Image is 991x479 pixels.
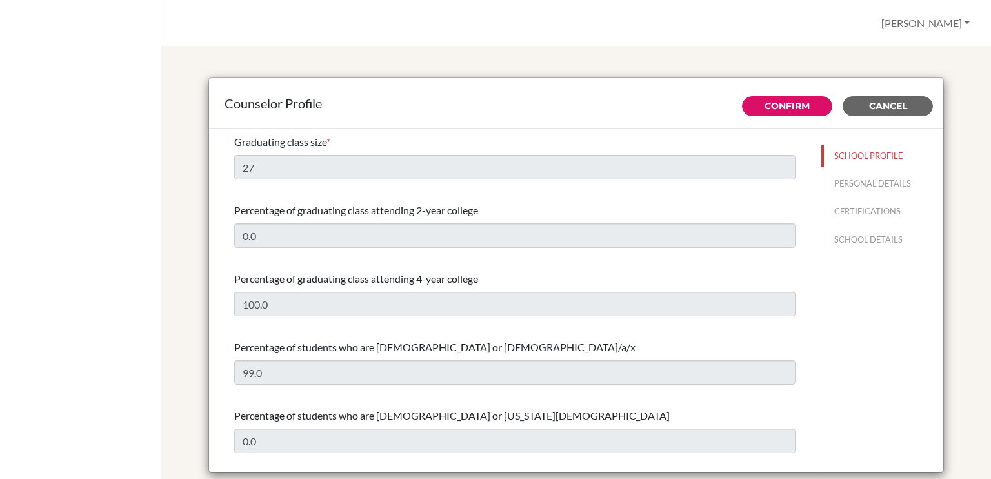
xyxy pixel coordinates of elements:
[234,341,636,353] span: Percentage of students who are [DEMOGRAPHIC_DATA] or [DEMOGRAPHIC_DATA]/a/x
[234,204,478,216] span: Percentage of graduating class attending 2-year college
[234,136,326,148] span: Graduating class size
[821,172,943,195] button: PERSONAL DETAILS
[821,200,943,223] button: CERTIFICATIONS
[225,94,928,113] div: Counselor Profile
[234,409,670,422] span: Percentage of students who are [DEMOGRAPHIC_DATA] or [US_STATE][DEMOGRAPHIC_DATA]
[234,272,478,285] span: Percentage of graduating class attending 4-year college
[821,145,943,167] button: SCHOOL PROFILE
[876,11,976,36] button: [PERSON_NAME]
[821,229,943,251] button: SCHOOL DETAILS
